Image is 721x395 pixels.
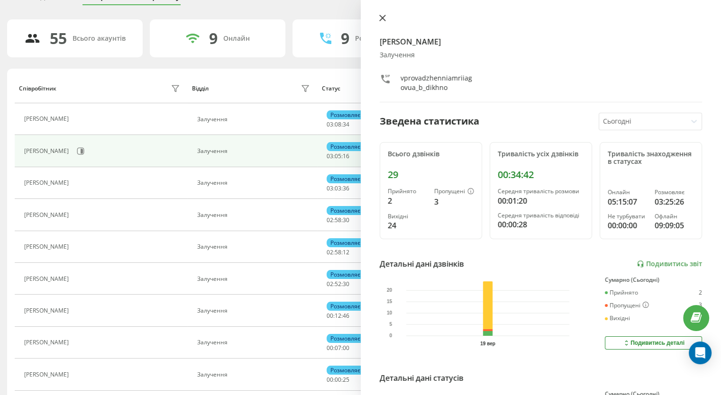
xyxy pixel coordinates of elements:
[389,333,392,338] text: 0
[498,195,584,206] div: 00:01:20
[50,29,67,47] div: 55
[343,120,349,128] span: 34
[24,212,71,218] div: [PERSON_NAME]
[197,116,312,123] div: Залучення
[24,307,71,314] div: [PERSON_NAME]
[327,345,349,351] div: : :
[388,220,427,231] div: 24
[608,220,647,231] div: 00:00:00
[498,219,584,230] div: 00:00:28
[197,276,312,282] div: Залучення
[605,289,638,296] div: Прийнято
[209,29,218,47] div: 9
[498,169,584,180] div: 00:34:42
[197,339,312,346] div: Залучення
[380,51,703,59] div: Залучення
[343,248,349,256] span: 12
[327,376,333,384] span: 00
[608,150,694,166] div: Тривалість знаходження в статусах
[327,152,333,160] span: 03
[605,336,702,350] button: Подивитись деталі
[24,276,71,282] div: [PERSON_NAME]
[327,313,349,319] div: : :
[699,289,702,296] div: 2
[327,280,333,288] span: 02
[389,322,392,327] text: 5
[380,36,703,47] h4: [PERSON_NAME]
[197,243,312,250] div: Залучення
[608,213,647,220] div: Не турбувати
[335,120,341,128] span: 08
[637,260,702,268] a: Подивитись звіт
[343,312,349,320] span: 46
[327,249,349,256] div: : :
[24,371,71,378] div: [PERSON_NAME]
[327,270,364,279] div: Розмовляє
[327,366,364,375] div: Розмовляє
[605,315,630,322] div: Вихідні
[341,29,349,47] div: 9
[655,189,694,196] div: Розмовляє
[24,243,71,250] div: [PERSON_NAME]
[335,312,341,320] span: 12
[335,280,341,288] span: 52
[343,344,349,352] span: 00
[335,344,341,352] span: 07
[197,148,312,154] div: Залучення
[343,184,349,192] span: 36
[197,180,312,186] div: Залучення
[388,195,427,206] div: 2
[480,341,495,346] text: 19 вер
[327,377,349,383] div: : :
[327,217,349,224] div: : :
[388,169,474,180] div: 29
[335,216,341,224] span: 58
[343,280,349,288] span: 30
[655,213,694,220] div: Офлайн
[335,376,341,384] span: 00
[327,302,364,311] div: Розмовляє
[327,238,364,247] div: Розмовляє
[327,206,364,215] div: Розмовляє
[401,73,475,92] div: vprovadzhenniamriiagovua_b_dikhno
[343,216,349,224] span: 30
[388,150,474,158] div: Всього дзвінків
[498,212,584,219] div: Середня тривалість відповіді
[327,334,364,343] div: Розмовляє
[327,248,333,256] span: 02
[380,372,464,384] div: Детальні дані статусів
[343,376,349,384] span: 25
[434,196,474,207] div: 3
[327,121,349,128] div: : :
[699,302,702,309] div: 3
[24,116,71,122] div: [PERSON_NAME]
[24,180,71,186] div: [PERSON_NAME]
[24,148,71,154] div: [PERSON_NAME]
[380,258,464,269] div: Детальні дані дзвінків
[322,85,340,92] div: Статус
[343,152,349,160] span: 16
[73,35,126,43] div: Всього акаунтів
[622,339,684,347] div: Подивитись деталі
[197,307,312,314] div: Залучення
[327,344,333,352] span: 00
[608,196,647,207] div: 05:15:07
[327,174,364,183] div: Розмовляє
[388,213,427,220] div: Вихідні
[655,220,694,231] div: 09:09:05
[327,142,364,151] div: Розмовляє
[387,299,392,304] text: 15
[608,189,647,196] div: Онлайн
[19,85,56,92] div: Співробітник
[388,188,427,195] div: Прийнято
[355,35,401,43] div: Розмовляють
[197,371,312,378] div: Залучення
[335,152,341,160] span: 05
[24,339,71,346] div: [PERSON_NAME]
[434,188,474,196] div: Пропущені
[498,188,584,195] div: Середня тривалість розмови
[192,85,209,92] div: Відділ
[223,35,250,43] div: Онлайн
[655,196,694,207] div: 03:25:26
[197,212,312,218] div: Залучення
